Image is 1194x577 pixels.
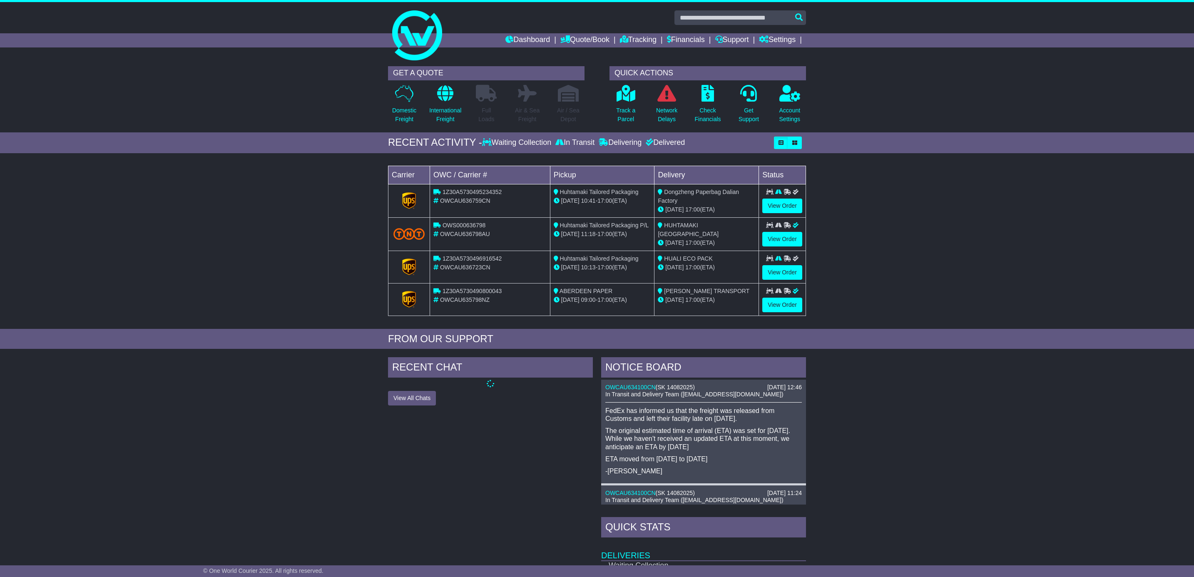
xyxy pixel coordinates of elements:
[388,137,482,149] div: RECENT ACTIVITY -
[597,264,612,271] span: 17:00
[685,206,700,213] span: 17:00
[393,228,425,239] img: TNT_Domestic.png
[695,106,721,124] p: Check Financials
[476,106,497,124] p: Full Loads
[440,264,490,271] span: OWCAU636723CN
[560,33,609,47] a: Quote/Book
[658,189,739,204] span: Dongzheng Paperbag Dalian Factory
[597,138,644,147] div: Delivering
[616,106,635,124] p: Track a Parcel
[392,85,417,128] a: DomesticFreight
[605,455,802,463] p: ETA moved from [DATE] to [DATE]
[685,296,700,303] span: 17:00
[388,333,806,345] div: FROM OUR SUPPORT
[561,296,580,303] span: [DATE]
[554,263,651,272] div: - (ETA)
[443,255,502,262] span: 1Z30A5730496916542
[759,166,806,184] td: Status
[609,66,806,80] div: QUICK ACTIONS
[654,166,759,184] td: Delivery
[685,239,700,246] span: 17:00
[605,391,784,398] span: In Transit and Delivery Team ([EMAIL_ADDRESS][DOMAIN_NAME])
[388,357,593,380] div: RECENT CHAT
[759,33,796,47] a: Settings
[762,199,802,213] a: View Order
[601,540,806,561] td: Deliveries
[605,427,802,451] p: The original estimated time of arrival (ETA) was set for [DATE]. While we haven't received an upd...
[388,391,436,405] button: View All Chats
[561,197,580,204] span: [DATE]
[388,166,430,184] td: Carrier
[557,106,580,124] p: Air / Sea Depot
[515,106,540,124] p: Air & Sea Freight
[554,196,651,205] div: - (ETA)
[767,384,802,391] div: [DATE] 12:46
[658,296,755,304] div: (ETA)
[605,384,656,390] a: OWCAU634100CN
[739,106,759,124] p: Get Support
[658,239,755,247] div: (ETA)
[443,222,486,229] span: OWS000636798
[505,33,550,47] a: Dashboard
[560,189,639,195] span: Huhtamaki Tailored Packaging
[762,298,802,312] a: View Order
[597,197,612,204] span: 17:00
[440,197,490,204] span: OWCAU636759CN
[388,66,585,80] div: GET A QUOTE
[657,384,693,390] span: SK 14082025
[443,288,502,294] span: 1Z30A5730490800043
[616,85,636,128] a: Track aParcel
[203,567,323,574] span: © One World Courier 2025. All rights reserved.
[779,106,801,124] p: Account Settings
[601,517,806,540] div: Quick Stats
[658,205,755,214] div: (ETA)
[715,33,749,47] a: Support
[560,288,612,294] span: ABERDEEN PAPER
[779,85,801,128] a: AccountSettings
[657,490,693,496] span: SK 14082025
[667,33,705,47] a: Financials
[644,138,685,147] div: Delivered
[482,138,553,147] div: Waiting Collection
[605,467,802,475] p: -[PERSON_NAME]
[665,264,684,271] span: [DATE]
[429,85,462,128] a: InternationalFreight
[402,192,416,209] img: GetCarrierServiceLogo
[581,231,596,237] span: 11:18
[440,231,490,237] span: OWCAU636798AU
[605,490,802,497] div: ( )
[561,231,580,237] span: [DATE]
[767,490,802,497] div: [DATE] 11:24
[738,85,759,128] a: GetSupport
[560,255,639,262] span: Huhtamaki Tailored Packaging
[694,85,721,128] a: CheckFinancials
[664,288,749,294] span: [PERSON_NAME] TRANSPORT
[554,230,651,239] div: - (ETA)
[656,85,678,128] a: NetworkDelays
[560,222,649,229] span: Huhtamaki Tailored Packaging P/L
[581,264,596,271] span: 10:13
[762,232,802,246] a: View Order
[658,263,755,272] div: (ETA)
[561,264,580,271] span: [DATE]
[581,197,596,204] span: 10:41
[658,222,719,237] span: HUHTAMAKI [GEOGRAPHIC_DATA]
[443,189,502,195] span: 1Z30A5730495234352
[605,407,802,423] p: FedEx has informed us that the freight was released from Customs and left their facility late on ...
[402,291,416,308] img: GetCarrierServiceLogo
[440,296,490,303] span: OWCAU635798NZ
[601,357,806,380] div: NOTICE BOARD
[665,239,684,246] span: [DATE]
[597,296,612,303] span: 17:00
[664,255,712,262] span: HUALI ECO PACK
[665,296,684,303] span: [DATE]
[656,106,677,124] p: Network Delays
[605,497,784,503] span: In Transit and Delivery Team ([EMAIL_ADDRESS][DOMAIN_NAME])
[392,106,416,124] p: Domestic Freight
[581,296,596,303] span: 09:00
[685,264,700,271] span: 17:00
[665,206,684,213] span: [DATE]
[402,259,416,275] img: GetCarrierServiceLogo
[620,33,657,47] a: Tracking
[597,231,612,237] span: 17:00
